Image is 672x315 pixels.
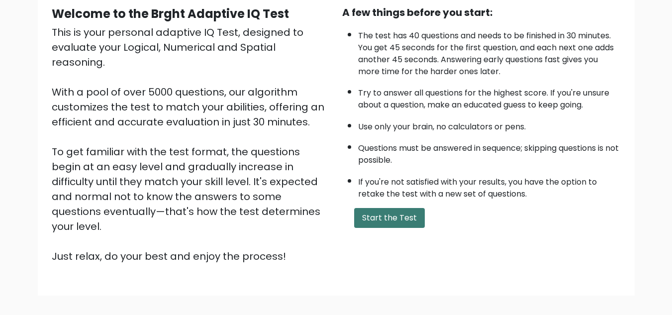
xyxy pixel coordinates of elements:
[358,116,621,133] li: Use only your brain, no calculators or pens.
[358,137,621,166] li: Questions must be answered in sequence; skipping questions is not possible.
[52,25,330,264] div: This is your personal adaptive IQ Test, designed to evaluate your Logical, Numerical and Spatial ...
[358,25,621,78] li: The test has 40 questions and needs to be finished in 30 minutes. You get 45 seconds for the firs...
[358,82,621,111] li: Try to answer all questions for the highest score. If you're unsure about a question, make an edu...
[52,5,289,22] b: Welcome to the Brght Adaptive IQ Test
[358,171,621,200] li: If you're not satisfied with your results, you have the option to retake the test with a new set ...
[354,208,425,228] button: Start the Test
[342,5,621,20] div: A few things before you start:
